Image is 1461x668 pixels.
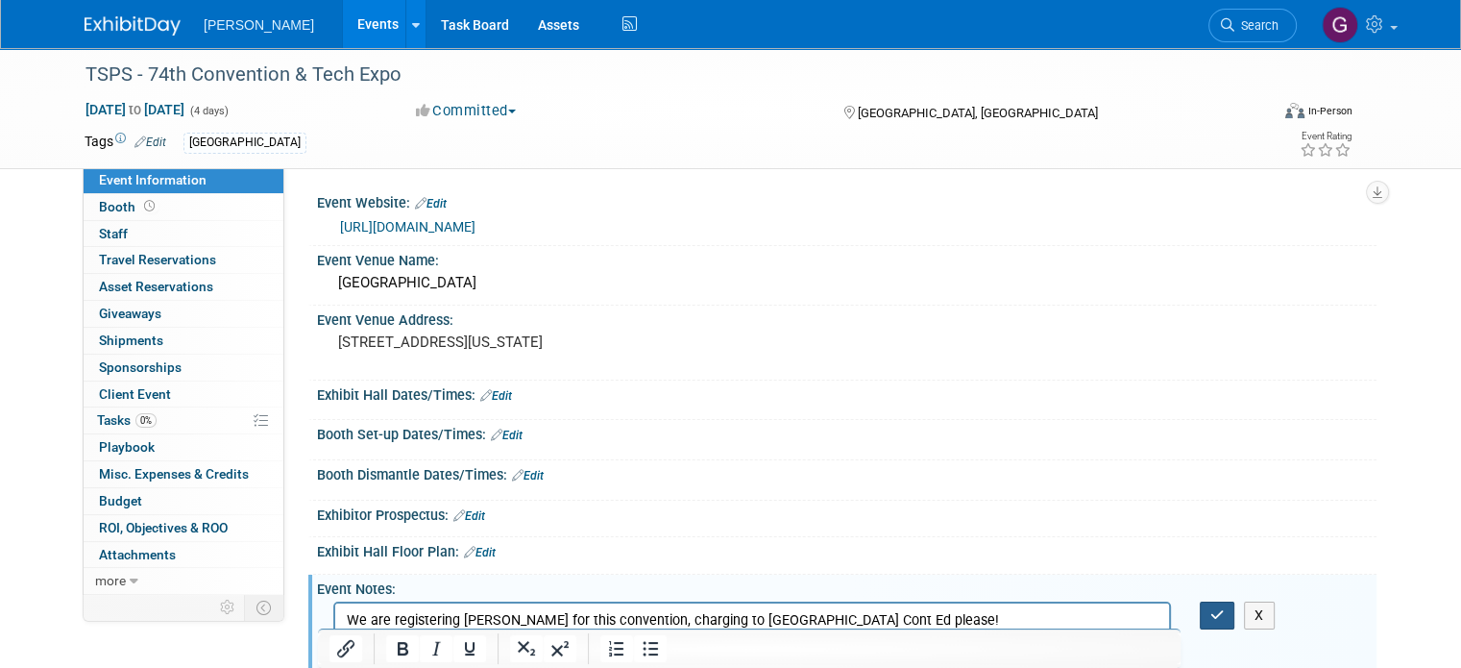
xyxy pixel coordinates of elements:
span: Booth [99,199,158,214]
span: Playbook [99,439,155,455]
div: [GEOGRAPHIC_DATA] [183,133,306,153]
a: Budget [84,488,283,514]
span: [GEOGRAPHIC_DATA], [GEOGRAPHIC_DATA] [858,106,1098,120]
a: Giveaways [84,301,283,327]
span: Budget [99,493,142,508]
a: Edit [453,509,485,523]
span: Misc. Expenses & Credits [99,466,249,482]
div: Exhibit Hall Floor Plan: [317,537,1376,562]
button: Subscript [510,635,543,662]
span: Event Information [99,172,207,187]
a: more [84,568,283,594]
pre: [STREET_ADDRESS][US_STATE] [338,334,738,351]
div: Event Format [1165,100,1352,129]
img: ExhibitDay [85,16,181,36]
a: Event Information [84,167,283,193]
a: Edit [415,197,447,210]
span: Search [1234,18,1278,33]
a: Travel Reservations [84,247,283,273]
div: Event Venue Address: [317,306,1376,330]
a: Edit [512,469,544,482]
a: Attachments [84,542,283,568]
div: Event Notes: [317,575,1376,599]
a: Staff [84,221,283,247]
button: X [1244,602,1275,630]
a: [URL][DOMAIN_NAME] [340,219,475,235]
a: Asset Reservations [84,274,283,300]
span: Staff [99,226,128,241]
div: Event Website: [317,188,1376,213]
td: Personalize Event Tab Strip [211,595,245,620]
span: ROI, Objectives & ROO [99,520,228,535]
button: Italic [420,635,452,662]
div: In-Person [1307,104,1352,118]
button: Numbered list [600,635,633,662]
span: more [95,573,126,588]
span: [PERSON_NAME] [204,17,314,33]
span: Tasks [97,412,157,428]
a: Tasks0% [84,408,283,433]
span: Shipments [99,333,163,348]
span: Giveaways [99,306,161,321]
a: Client Event [84,382,283,408]
a: Booth [84,194,283,220]
a: Shipments [84,328,283,354]
div: Exhibit Hall Dates/Times: [317,381,1376,406]
a: Sponsorships [84,355,283,381]
button: Committed [409,101,524,121]
div: [GEOGRAPHIC_DATA] [331,268,1362,298]
a: Misc. Expenses & Credits [84,461,283,487]
div: TSPS - 74th Convention & Tech Expo [79,58,1245,92]
span: to [126,102,144,117]
span: [DATE] [DATE] [85,101,185,118]
button: Insert/edit link [329,635,362,662]
button: Bold [386,635,419,662]
span: 0% [135,413,157,428]
a: ROI, Objectives & ROO [84,515,283,541]
a: Edit [480,389,512,403]
button: Superscript [544,635,576,662]
div: Booth Set-up Dates/Times: [317,420,1376,445]
div: Booth Dismantle Dates/Times: [317,460,1376,485]
button: Underline [453,635,486,662]
a: Playbook [84,434,283,460]
span: (4 days) [188,105,229,117]
span: Booth not reserved yet [140,199,158,213]
span: Travel Reservations [99,252,216,267]
button: Bullet list [634,635,667,662]
span: Client Event [99,386,171,402]
img: Format-Inperson.png [1285,103,1304,118]
a: Edit [491,429,523,442]
td: Toggle Event Tabs [245,595,284,620]
span: Attachments [99,547,176,562]
td: Tags [85,132,166,154]
div: Event Rating [1300,132,1351,141]
a: Edit [464,546,496,559]
span: Sponsorships [99,359,182,375]
a: Search [1208,9,1297,42]
div: Event Venue Name: [317,246,1376,270]
span: Asset Reservations [99,279,213,294]
div: Exhibitor Prospectus: [317,501,1376,526]
a: Edit [134,136,166,149]
img: Genee' Mengarelli [1322,7,1358,43]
